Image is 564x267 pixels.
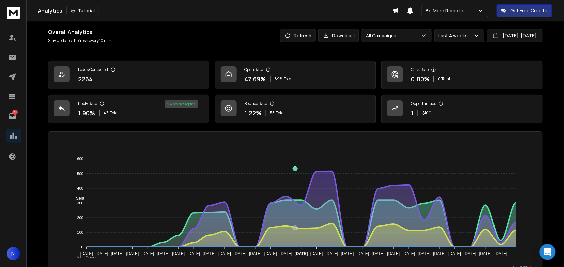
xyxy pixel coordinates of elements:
tspan: [DATE] [326,252,338,256]
tspan: [DATE] [280,252,293,256]
p: 0 Total [438,76,450,82]
tspan: [DATE] [433,252,446,256]
tspan: [DATE] [157,252,170,256]
div: Analytics [38,6,392,15]
p: $ 100 [422,110,431,116]
p: 0.00 % [411,74,429,84]
p: 2 [12,110,18,115]
tspan: [DATE] [142,252,154,256]
p: Last 4 weeks [439,32,471,39]
button: N [7,247,20,260]
h1: Overall Analytics [48,28,114,36]
tspan: [DATE] [449,252,461,256]
tspan: [DATE] [341,252,354,256]
tspan: [DATE] [265,252,277,256]
button: Get Free Credits [497,4,552,17]
a: Click Rate0.00%0 Total [381,61,543,89]
tspan: [DATE] [203,252,216,256]
p: 47.69 % [245,74,266,84]
tspan: [DATE] [418,252,431,256]
tspan: [DATE] [495,252,508,256]
p: 1.90 % [78,108,95,118]
p: Open Rate [245,67,263,72]
a: Opportunities1$100 [381,95,543,123]
div: Open Intercom Messenger [540,244,556,260]
tspan: [DATE] [219,252,231,256]
p: Opportunities [411,101,436,106]
tspan: 300 [77,201,83,205]
a: Bounce Rate1.22%55Total [215,95,376,123]
tspan: 100 [77,230,83,234]
p: Reply Rate [78,101,97,106]
tspan: [DATE] [96,252,108,256]
tspan: [DATE] [249,252,262,256]
tspan: [DATE] [310,252,323,256]
p: 1 [411,108,414,118]
tspan: [DATE] [80,252,93,256]
p: Leads Contacted [78,67,108,72]
tspan: [DATE] [126,252,139,256]
tspan: 0 [81,245,83,249]
button: [DATE]-[DATE] [487,29,543,42]
tspan: 500 [77,172,83,176]
p: Be More Remote [426,7,466,14]
tspan: [DATE] [372,252,385,256]
p: Refresh [294,32,311,39]
span: 55 [270,110,275,116]
tspan: [DATE] [387,252,400,256]
p: Click Rate [411,67,429,72]
span: Sent [71,196,84,201]
tspan: [DATE] [357,252,369,256]
a: Reply Rate1.90%43Total2% positive replies [48,95,209,123]
tspan: [DATE] [479,252,492,256]
div: 2 % positive replies [165,100,198,108]
button: Tutorial [66,6,99,15]
p: Get Free Credits [511,7,548,14]
span: Total [276,110,285,116]
span: 898 [275,76,283,82]
tspan: [DATE] [172,252,185,256]
a: 2 [6,110,19,123]
a: Open Rate47.69%898Total [215,61,376,89]
tspan: [DATE] [403,252,415,256]
button: Download [318,29,359,42]
p: 2264 [78,74,93,84]
span: Total [284,76,293,82]
tspan: 200 [77,216,83,220]
tspan: [DATE] [111,252,124,256]
p: 1.22 % [245,108,262,118]
a: Leads Contacted2264 [48,61,209,89]
span: Total Opens [71,255,97,260]
span: Total [110,110,119,116]
p: Stay updated! Refresh every 10 mins. [48,38,114,43]
tspan: 600 [77,157,83,161]
tspan: [DATE] [234,252,247,256]
tspan: 400 [77,186,83,190]
button: Refresh [280,29,316,42]
tspan: [DATE] [188,252,200,256]
tspan: [DATE] [295,252,308,256]
p: Download [332,32,355,39]
p: Bounce Rate [245,101,267,106]
p: All Campaigns [366,32,399,39]
tspan: [DATE] [464,252,477,256]
span: 43 [104,110,109,116]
